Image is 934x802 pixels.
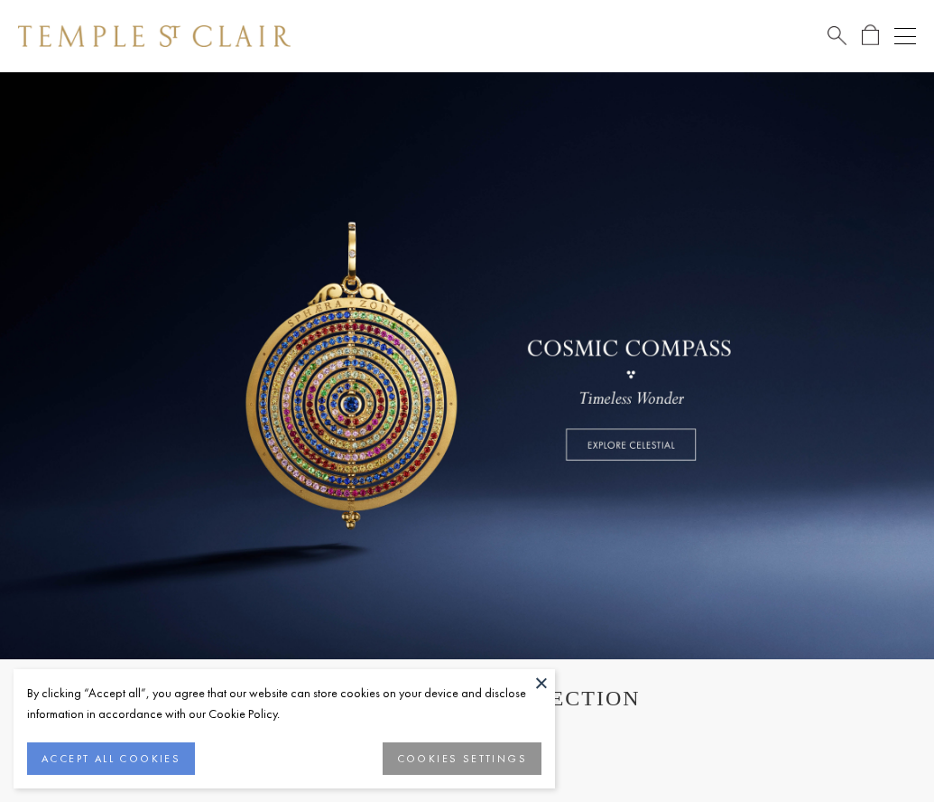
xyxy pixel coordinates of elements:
div: By clicking “Accept all”, you agree that our website can store cookies on your device and disclos... [27,683,541,724]
button: ACCEPT ALL COOKIES [27,742,195,775]
img: Temple St. Clair [18,25,291,47]
button: COOKIES SETTINGS [383,742,541,775]
a: Open Shopping Bag [862,24,879,47]
a: Search [828,24,846,47]
button: Open navigation [894,25,916,47]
